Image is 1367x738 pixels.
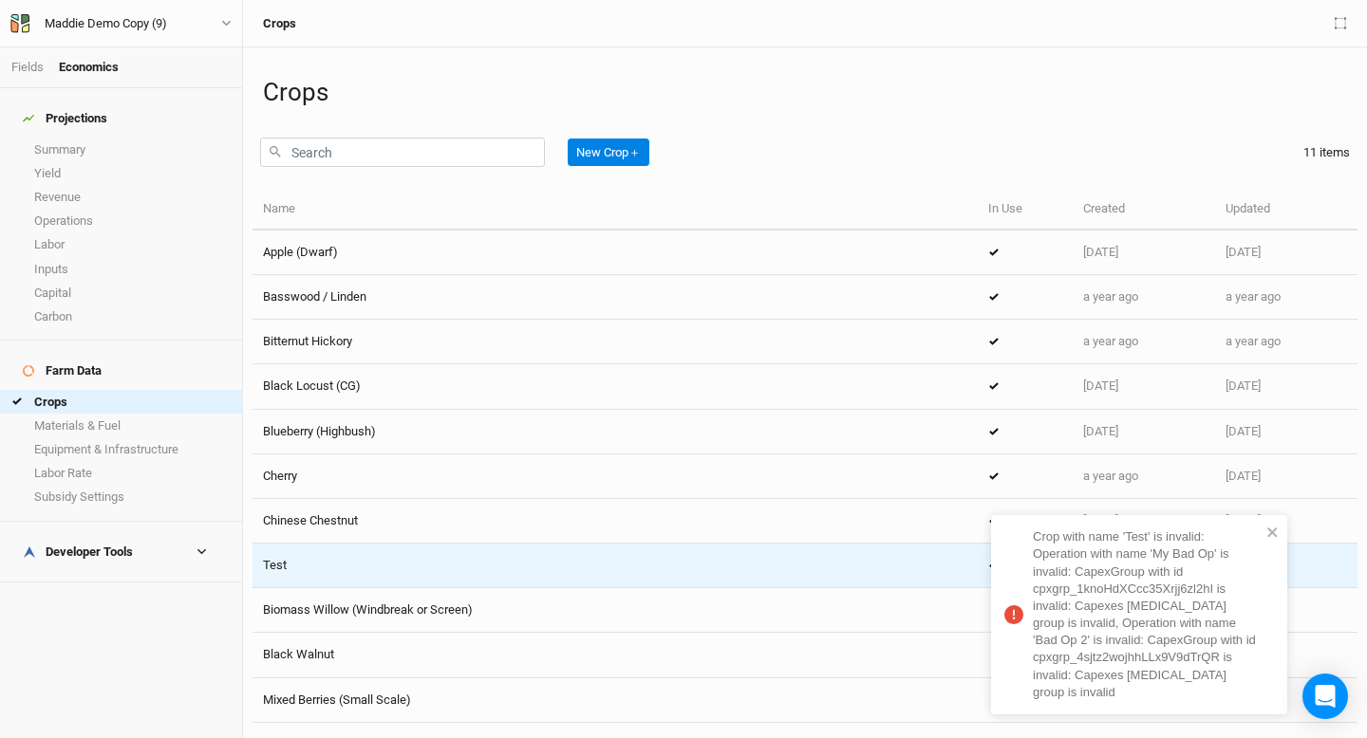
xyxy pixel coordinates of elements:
span: Bitternut Hickory [263,334,352,348]
button: New Crop＋ [568,138,649,167]
span: Chinese Chestnut [263,513,358,527]
a: Fields [11,60,44,74]
span: Black Walnut [263,647,334,661]
div: Farm Data [23,363,102,378]
span: Sep 13, 2024 3:24 PM [1226,334,1281,348]
span: Blueberry (Highbush) [263,424,376,438]
span: Sep 16, 2024 4:56 PM [1226,289,1281,304]
input: Search [260,138,545,167]
span: Nov 14, 2024 7:09 PM [1226,245,1261,259]
h1: Crops [263,78,1347,107]
span: Nov 14, 2024 7:08 PM [1226,469,1261,483]
span: Sep 16, 2024 4:56 PM [1083,289,1138,304]
span: Basswood / Linden [263,289,366,304]
div: Open Intercom Messenger [1302,673,1348,719]
span: Sep 13, 2024 3:22 PM [1083,469,1138,483]
th: In Use [978,190,1073,231]
h3: Crops [263,16,296,31]
span: Black Locust (CG) [263,378,361,393]
th: Created [1073,190,1215,231]
span: Cherry [263,469,297,483]
span: Nov 27, 2023 5:56 PM [1083,378,1118,393]
span: Test [263,558,287,572]
div: Crop with name 'Test' is invalid: Operation with name 'My Bad Op' is invalid: CapexGroup with id ... [1033,528,1261,701]
button: close [1266,523,1280,540]
th: Updated [1215,190,1358,231]
span: Nov 14, 2024 7:06 PM [1226,424,1261,438]
div: Projections [23,111,107,126]
span: Mixed Berries (Small Scale) [263,692,411,707]
span: Nov 14, 2024 7:06 PM [1083,424,1118,438]
div: Maddie Demo Copy (9) [45,14,167,33]
div: 11 items [1303,144,1350,161]
span: Nov 27, 2023 5:56 PM [1226,378,1261,393]
div: Developer Tools [23,544,133,560]
button: Maddie Demo Copy (9) [9,13,233,34]
span: Apple (Dwarf) [263,245,338,259]
span: Sep 13, 2024 3:24 PM [1083,334,1138,348]
span: Nov 27, 2023 5:56 PM [1083,245,1118,259]
h4: Developer Tools [11,533,231,571]
th: Name [253,190,978,231]
span: Biomass Willow (Windbreak or Screen) [263,602,473,617]
div: Economics [59,59,119,76]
